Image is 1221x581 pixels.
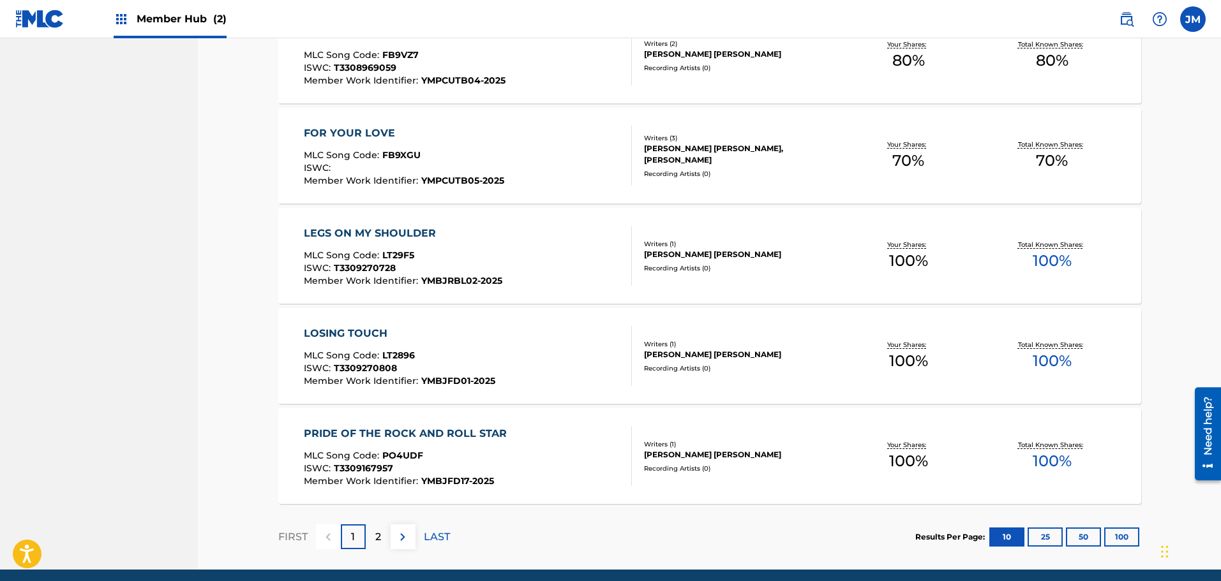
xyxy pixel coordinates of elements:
[1018,40,1086,49] p: Total Known Shares:
[1018,340,1086,349] p: Total Known Shares:
[382,149,421,161] span: FB9XGU
[1161,533,1169,571] div: Drag
[278,208,1141,304] a: LEGS ON MY SHOULDERMLC Song Code:LT29F5ISWC:T3309270728Member Work Identifier:YMBJRBL02-2025Write...
[1036,149,1068,172] span: 70 %
[304,249,382,261] span: MLC Song Code :
[644,143,837,166] div: [PERSON_NAME] [PERSON_NAME], [PERSON_NAME]
[892,49,925,72] span: 80 %
[304,226,502,241] div: LEGS ON MY SHOULDER
[1018,140,1086,149] p: Total Known Shares:
[887,440,929,450] p: Your Shares:
[421,275,502,286] span: YMBJRBL02-2025
[304,62,334,73] span: ISWC :
[1028,527,1063,547] button: 25
[1036,49,1068,72] span: 80 %
[278,108,1141,203] a: FOR YOUR LOVEMLC Song Code:FB9XGUISWC:Member Work Identifier:YMPCUTB05-2025Writers (3)[PERSON_NAM...
[304,49,382,61] span: MLC Song Code :
[989,527,1024,547] button: 10
[304,475,421,487] span: Member Work Identifier :
[304,450,382,461] span: MLC Song Code :
[887,140,929,149] p: Your Shares:
[1104,527,1139,547] button: 100
[644,169,837,179] div: Recording Artists ( 0 )
[889,450,928,473] span: 100 %
[304,426,513,441] div: PRIDE OF THE ROCK AND ROLL STAR
[1033,249,1072,272] span: 100 %
[889,249,928,272] span: 100 %
[382,450,423,461] span: PO4UDF
[1033,349,1072,372] span: 100 %
[304,462,334,474] span: ISWC :
[334,362,397,374] span: T3309270808
[1114,6,1139,32] a: Public Search
[15,10,64,28] img: MLC Logo
[375,529,381,545] p: 2
[889,349,928,372] span: 100 %
[424,529,450,545] p: LAST
[334,62,396,73] span: T3308969059
[278,408,1141,504] a: PRIDE OF THE ROCK AND ROLL STARMLC Song Code:PO4UDFISWC:T3309167957Member Work Identifier:YMBJFD1...
[644,439,837,449] div: Writers ( 1 )
[304,149,382,161] span: MLC Song Code :
[644,349,837,360] div: [PERSON_NAME] [PERSON_NAME]
[887,240,929,249] p: Your Shares:
[892,149,924,172] span: 70 %
[1018,440,1086,450] p: Total Known Shares:
[887,340,929,349] p: Your Shares:
[382,349,415,361] span: LT2896
[382,249,414,261] span: LT29F5
[644,249,837,260] div: [PERSON_NAME] [PERSON_NAME]
[1157,520,1221,581] iframe: Chat Widget
[887,40,929,49] p: Your Shares:
[304,262,334,274] span: ISWC :
[137,11,227,26] span: Member Hub
[334,462,393,474] span: T3309167957
[304,349,382,361] span: MLC Song Code :
[304,275,421,286] span: Member Work Identifier :
[421,175,504,186] span: YMPCUTB05-2025
[644,133,837,143] div: Writers ( 3 )
[421,375,495,386] span: YMBJFD01-2025
[278,8,1141,103] a: FOR [PERSON_NAME]MLC Song Code:FB9VZ7ISWC:T3308969059Member Work Identifier:YMPCUTB04-2025Writers...
[304,362,334,374] span: ISWC :
[334,262,396,274] span: T3309270728
[1066,527,1101,547] button: 50
[304,75,421,86] span: Member Work Identifier :
[644,39,837,48] div: Writers ( 2 )
[304,162,334,173] span: ISWC :
[1033,450,1072,473] span: 100 %
[114,11,129,27] img: Top Rightsholders
[644,464,837,473] div: Recording Artists ( 0 )
[644,339,837,349] div: Writers ( 1 )
[1185,382,1221,485] iframe: Resource Center
[304,326,495,341] div: LOSING TOUCH
[644,48,837,60] div: [PERSON_NAME] [PERSON_NAME]
[1119,11,1134,27] img: search
[915,531,988,543] p: Results Per Page:
[1018,240,1086,249] p: Total Known Shares:
[278,529,308,545] p: FIRST
[382,49,419,61] span: FB9VZ7
[351,529,355,545] p: 1
[278,308,1141,404] a: LOSING TOUCHMLC Song Code:LT2896ISWC:T3309270808Member Work Identifier:YMBJFD01-2025Writers (1)[P...
[304,375,421,386] span: Member Work Identifier :
[213,13,227,25] span: (2)
[644,263,837,273] div: Recording Artists ( 0 )
[421,75,506,86] span: YMPCUTB04-2025
[304,175,421,186] span: Member Work Identifier :
[644,364,837,373] div: Recording Artists ( 0 )
[644,239,837,249] div: Writers ( 1 )
[644,63,837,73] div: Recording Artists ( 0 )
[395,529,410,545] img: right
[421,475,494,487] span: YMBJFD17-2025
[1180,6,1206,32] div: User Menu
[1147,6,1172,32] div: Help
[644,449,837,460] div: [PERSON_NAME] [PERSON_NAME]
[1152,11,1167,27] img: help
[304,126,504,141] div: FOR YOUR LOVE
